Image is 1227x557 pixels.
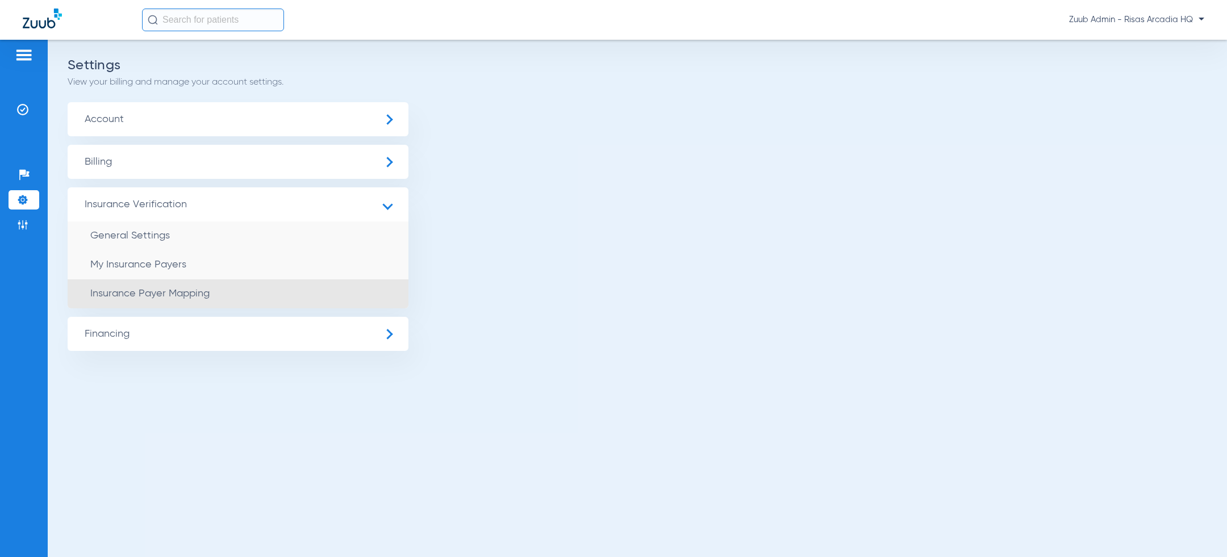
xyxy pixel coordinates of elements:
[90,288,210,299] span: Insurance Payer Mapping
[142,9,284,31] input: Search for patients
[68,102,408,136] span: Account
[1069,14,1204,26] span: Zuub Admin - Risas Arcadia HQ
[23,9,62,28] img: Zuub Logo
[68,77,1207,88] p: View your billing and manage your account settings.
[15,48,33,62] img: hamburger-icon
[68,317,408,351] span: Financing
[90,259,186,270] span: My Insurance Payers
[68,145,408,179] span: Billing
[90,231,170,241] span: General Settings
[68,60,1207,71] h2: Settings
[68,187,408,221] span: Insurance Verification
[148,15,158,25] img: Search Icon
